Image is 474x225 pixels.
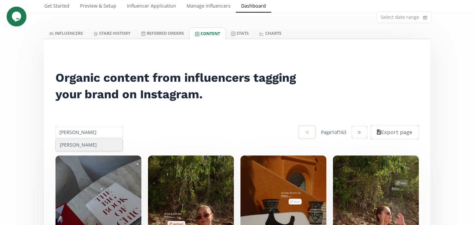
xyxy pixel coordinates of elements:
a: CHARTS [254,27,286,39]
div: [PERSON_NAME] [56,139,123,151]
a: INFLUENCERS [44,27,88,39]
a: Stats [226,27,254,39]
button: > [351,126,367,138]
a: Content [189,27,226,39]
iframe: chat widget [7,7,28,26]
svg: calendar [423,14,427,21]
a: Starz HISTORY [88,27,136,39]
div: Page 1 of 163 [321,129,346,136]
a: Referred Orders [136,27,189,39]
button: Export page [371,125,419,139]
button: < [298,125,316,139]
input: All influencers [55,126,124,139]
h2: Organic content from influencers tagging your brand on Instagram. [55,69,305,103]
